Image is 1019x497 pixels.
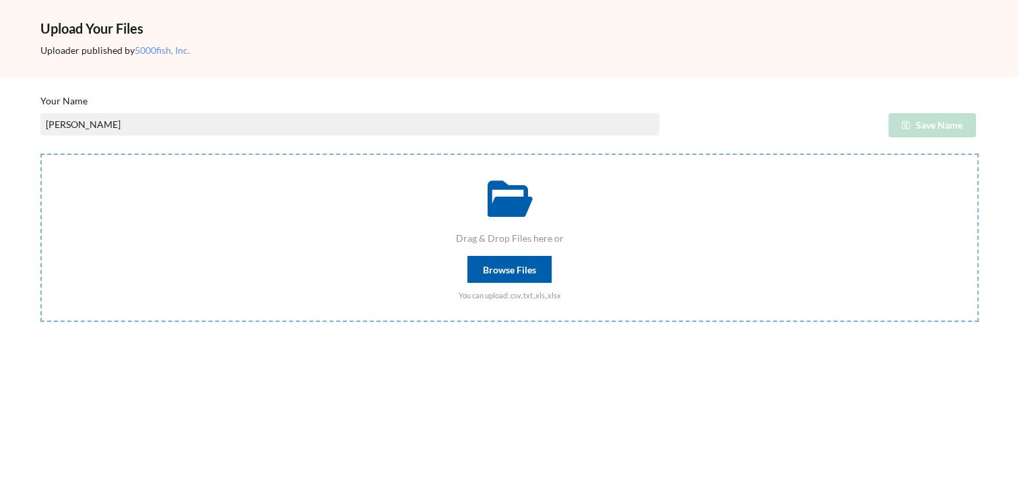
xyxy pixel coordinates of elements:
span: 5000fish, Inc. [135,44,190,56]
span: Your Name [40,95,88,106]
span: Uploader published by [40,44,190,56]
small: You can upload: .csv,.txt,.xls,.xlsx [459,291,561,300]
div: Drag & Drop Files here or [42,231,977,245]
input: Hermione Granger [40,113,659,135]
h3: Upload Your Files [40,20,979,36]
div: Browse Files [467,256,552,283]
